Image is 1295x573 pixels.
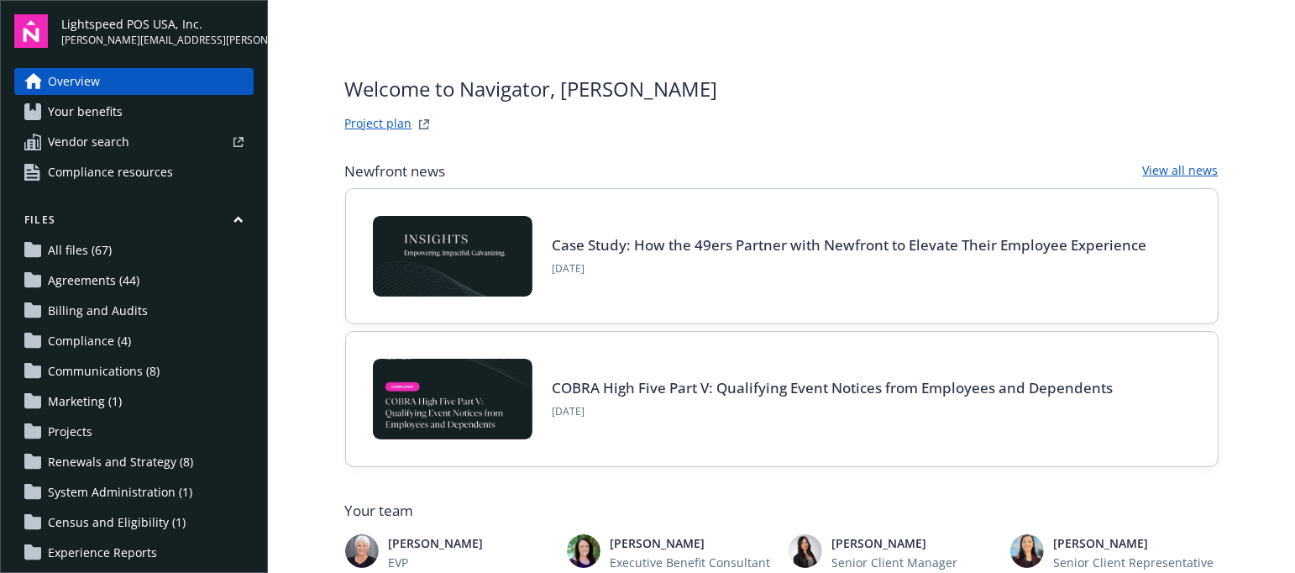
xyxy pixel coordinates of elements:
img: Card Image - INSIGHTS copy.png [373,216,532,297]
a: Vendor search [14,129,254,155]
span: Compliance resources [48,159,173,186]
span: Senior Client Manager [832,554,997,571]
span: Billing and Audits [48,297,148,324]
span: [PERSON_NAME] [611,534,775,552]
img: photo [345,534,379,568]
span: Executive Benefit Consultant [611,554,775,571]
span: Projects [48,418,92,445]
a: System Administration (1) [14,479,254,506]
a: Projects [14,418,254,445]
span: EVP [389,554,553,571]
span: Newfront news [345,161,446,181]
a: COBRA High Five Part V: Qualifying Event Notices from Employees and Dependents [553,378,1114,397]
span: Communications (8) [48,358,160,385]
span: [PERSON_NAME] [1054,534,1219,552]
a: Marketing (1) [14,388,254,415]
button: Lightspeed POS USA, Inc.[PERSON_NAME][EMAIL_ADDRESS][PERSON_NAME][DOMAIN_NAME] [61,14,254,48]
a: Census and Eligibility (1) [14,509,254,536]
a: All files (67) [14,237,254,264]
span: [PERSON_NAME] [389,534,553,552]
a: Overview [14,68,254,95]
span: [DATE] [553,404,1114,419]
a: Billing and Audits [14,297,254,324]
a: View all news [1143,161,1219,181]
span: System Administration (1) [48,479,192,506]
span: Welcome to Navigator , [PERSON_NAME] [345,74,718,104]
button: Files [14,213,254,234]
span: Marketing (1) [48,388,122,415]
img: navigator-logo.svg [14,14,48,48]
span: Overview [48,68,100,95]
a: Agreements (44) [14,267,254,294]
a: Experience Reports [14,539,254,566]
a: projectPlanWebsite [414,114,434,134]
span: Senior Client Representative [1054,554,1219,571]
a: Project plan [345,114,412,134]
img: BLOG-Card Image - Compliance - COBRA High Five Pt 5 - 09-11-25.jpg [373,359,532,439]
img: photo [567,534,600,568]
span: Your benefits [48,98,123,125]
span: [PERSON_NAME][EMAIL_ADDRESS][PERSON_NAME][DOMAIN_NAME] [61,33,254,48]
a: Case Study: How the 49ers Partner with Newfront to Elevate Their Employee Experience [553,235,1147,255]
span: All files (67) [48,237,112,264]
span: [PERSON_NAME] [832,534,997,552]
span: Vendor search [48,129,129,155]
a: Compliance resources [14,159,254,186]
span: Census and Eligibility (1) [48,509,186,536]
img: photo [1010,534,1044,568]
span: Experience Reports [48,539,157,566]
span: Your team [345,501,1219,521]
a: Renewals and Strategy (8) [14,449,254,476]
span: Compliance (4) [48,328,131,355]
span: Lightspeed POS USA, Inc. [61,15,254,33]
span: Renewals and Strategy (8) [48,449,193,476]
span: Agreements (44) [48,267,139,294]
a: Communications (8) [14,358,254,385]
img: photo [789,534,822,568]
a: Your benefits [14,98,254,125]
a: Compliance (4) [14,328,254,355]
span: [DATE] [553,261,1147,276]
